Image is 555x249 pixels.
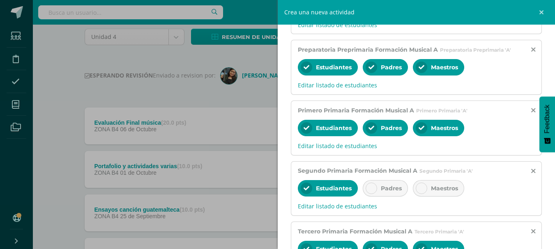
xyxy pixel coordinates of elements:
[431,185,458,192] span: Maestros
[381,124,402,132] span: Padres
[298,142,535,150] span: Editar listado de estudiantes
[431,64,458,71] span: Maestros
[298,46,438,53] span: Preparatoria Preprimaria Formación Musical A
[298,228,412,235] span: Tercero Primaria Formación Musical A
[316,64,352,71] span: Estudiantes
[419,168,473,174] span: Segundo Primaria 'A'
[543,105,551,133] span: Feedback
[415,228,464,235] span: Tercero Primaria 'A'
[316,185,352,192] span: Estudiantes
[298,81,535,89] span: Editar listado de estudiantes
[298,202,535,210] span: Editar listado de estudiantes
[316,124,352,132] span: Estudiantes
[431,124,458,132] span: Maestros
[539,96,555,152] button: Feedback - Mostrar encuesta
[381,64,402,71] span: Padres
[298,21,535,29] span: Editar listado de estudiantes
[298,167,417,174] span: Segundo Primaria Formación Musical A
[381,185,402,192] span: Padres
[440,47,511,53] span: Preparatoria Preprimaria 'A'
[416,107,467,114] span: Primero Primaria 'A'
[298,107,414,114] span: Primero Primaria Formación Musical A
